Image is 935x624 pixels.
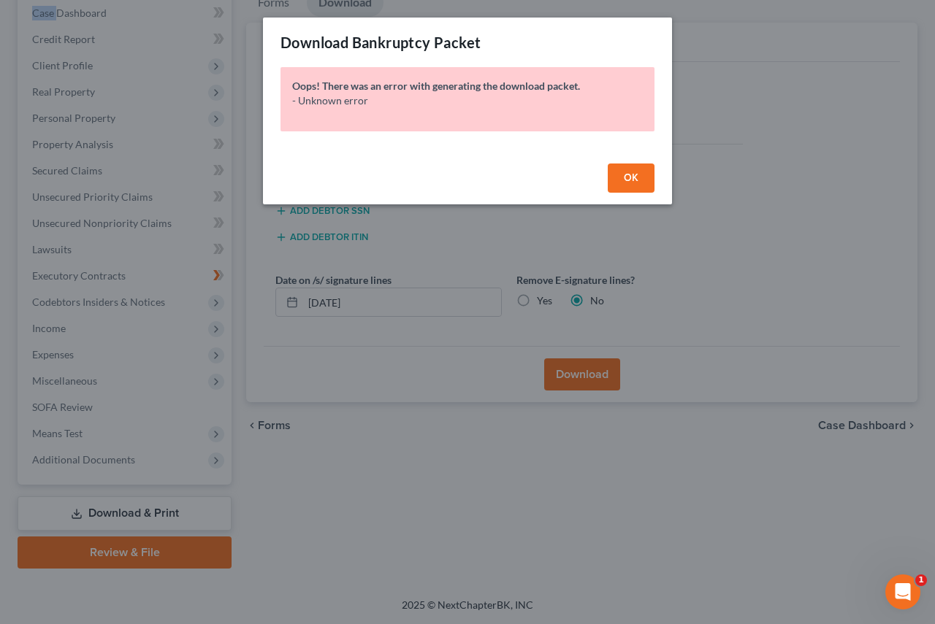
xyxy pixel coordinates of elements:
[280,32,481,53] h3: Download Bankruptcy Packet
[608,163,654,193] button: OK
[292,93,643,108] p: - Unknown error
[915,574,927,586] span: 1
[885,574,920,609] iframe: Intercom live chat
[624,172,638,184] span: OK
[292,80,580,92] b: Oops! There was an error with generating the download packet.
